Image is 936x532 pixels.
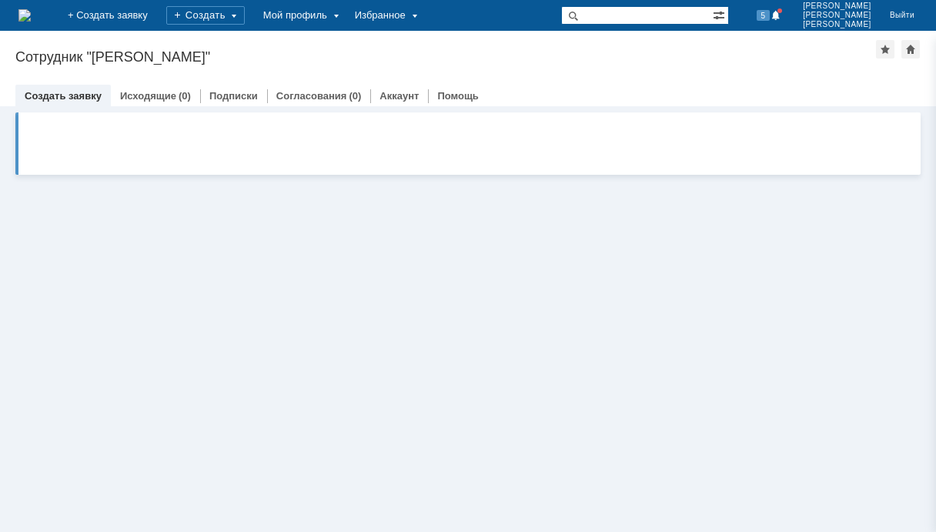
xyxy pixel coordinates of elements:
span: 5 [757,10,771,21]
a: Аккаунт [379,90,419,102]
span: [PERSON_NAME] [803,2,871,11]
a: Перейти на домашнюю страницу [18,9,31,22]
div: Сотрудник "[PERSON_NAME]" [15,49,876,65]
div: Создать [166,6,245,25]
span: [PERSON_NAME] [803,11,871,20]
div: Добавить в избранное [876,40,894,59]
span: Расширенный поиск [713,7,728,22]
a: Создать заявку [25,90,102,102]
a: Помощь [437,90,478,102]
a: Согласования [276,90,347,102]
a: Подписки [209,90,258,102]
span: [PERSON_NAME] [803,20,871,29]
div: Сделать домашней страницей [901,40,920,59]
div: (0) [179,90,191,102]
a: Исходящие [120,90,176,102]
div: (0) [349,90,361,102]
img: logo [18,9,31,22]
